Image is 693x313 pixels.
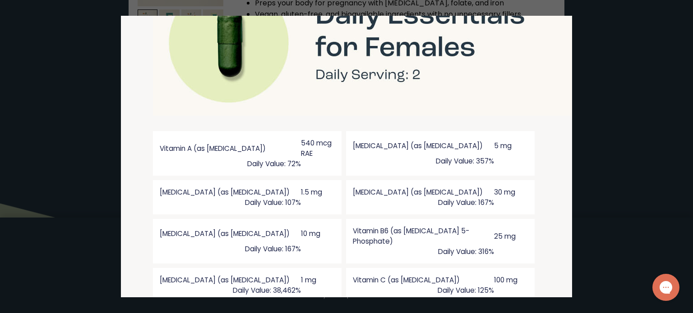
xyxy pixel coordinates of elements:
span: Vitamin A (as [MEDICAL_DATA]) [160,143,301,154]
span: 25 mg [494,231,528,241]
span: [MEDICAL_DATA] (as [MEDICAL_DATA]) [160,228,301,239]
span: 1.5 mg [301,187,335,197]
span: [MEDICAL_DATA] (as [MEDICAL_DATA]) [160,275,301,285]
span: Daily Value: 125% [353,285,494,295]
span: [MEDICAL_DATA] (as [MEDICAL_DATA]) [160,187,301,197]
span: Daily Value: 316% [353,246,494,257]
span: Daily Value: 107% [160,197,301,208]
span: Daily Value: 357% [353,156,494,166]
span: Daily Value: 167% [160,244,301,254]
span: 30 mg [494,187,528,197]
span: Vitamin C (as [MEDICAL_DATA]) [353,275,494,285]
span: [MEDICAL_DATA] (as [MEDICAL_DATA]) [353,187,494,197]
span: Daily Value: 38,462% [160,285,301,295]
iframe: Gorgias live chat messenger [648,271,684,304]
span: [MEDICAL_DATA] (as [MEDICAL_DATA]) [353,141,494,151]
span: 540 mcg RAE [301,138,335,159]
span: Daily Value: 72% [160,159,301,169]
span: 5 mg [494,141,528,151]
span: 1 mg [301,275,335,285]
span: Daily Value: 167% [353,197,494,208]
span: 10 mg [301,228,335,239]
span: Vitamin B6 (as [MEDICAL_DATA] 5-Phosphate) [353,226,494,246]
span: 100 mg [494,275,528,285]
